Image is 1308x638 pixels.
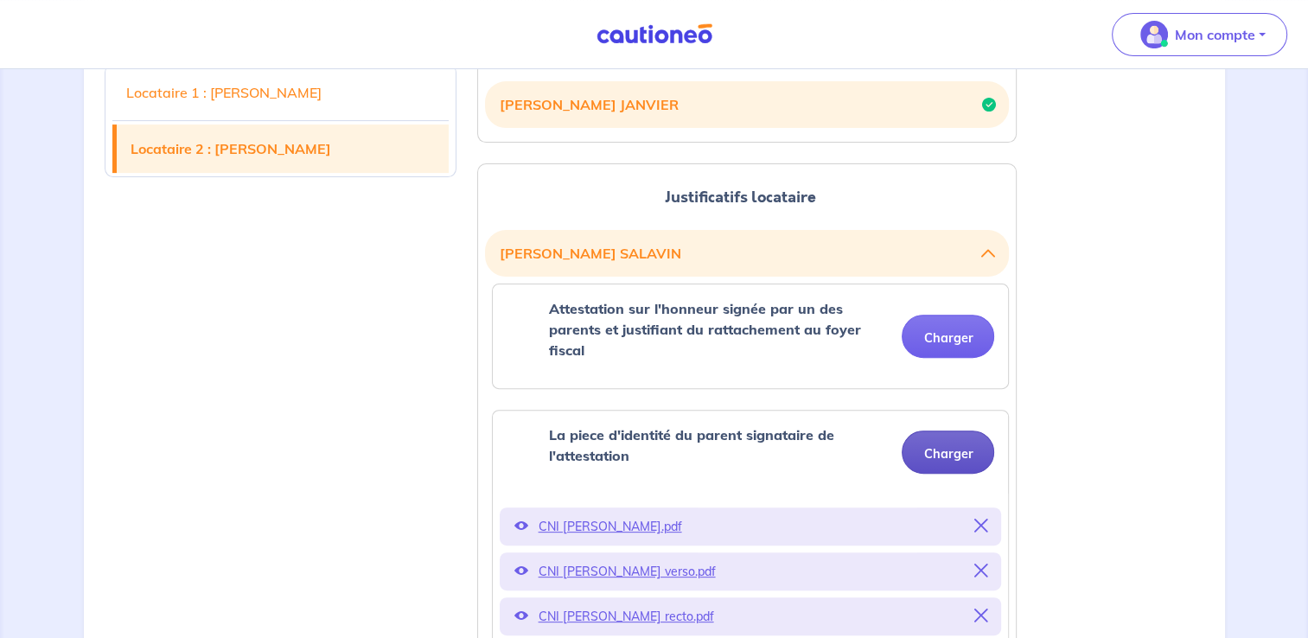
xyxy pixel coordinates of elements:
[514,559,527,584] button: Voir
[1140,21,1168,48] img: illu_account_valid_menu.svg
[112,68,450,117] a: Locataire 1 : [PERSON_NAME]
[538,514,963,539] p: CNI [PERSON_NAME].pdf
[1175,24,1255,45] p: Mon compte
[514,514,527,539] button: Voir
[973,604,987,628] button: Supprimer
[514,604,527,628] button: Voir
[548,300,860,359] strong: Attestation sur l'honneur signée par un des parents et justifiant du rattachement au foyer fiscal
[499,88,995,121] button: [PERSON_NAME] JANVIER
[973,514,987,539] button: Supprimer
[902,431,994,474] button: Charger
[1112,13,1287,56] button: illu_account_valid_menu.svgMon compte
[538,559,963,584] p: CNI [PERSON_NAME] verso.pdf
[492,284,1009,389] div: categoryName: attestation-sur-lhonneur-signee-par-un-des-parents-et-justifiant-du-rattachement-au...
[548,426,833,464] strong: La piece d'identité du parent signataire de l'attestation
[538,604,963,628] p: CNI [PERSON_NAME] recto.pdf
[117,124,450,173] a: Locataire 2 : [PERSON_NAME]
[590,23,719,45] img: Cautioneo
[499,237,995,270] button: [PERSON_NAME] SALAVIN
[665,186,816,208] span: Justificatifs locataire
[973,559,987,584] button: Supprimer
[902,315,994,358] button: Charger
